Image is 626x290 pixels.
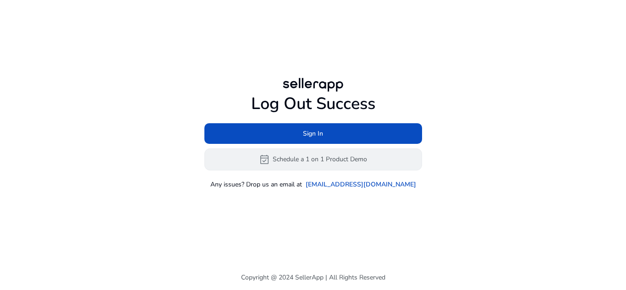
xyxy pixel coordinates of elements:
[204,148,422,170] button: event_availableSchedule a 1 on 1 Product Demo
[306,180,416,189] a: [EMAIL_ADDRESS][DOMAIN_NAME]
[303,129,323,138] span: Sign In
[210,180,302,189] p: Any issues? Drop us an email at
[259,154,270,165] span: event_available
[204,94,422,114] h1: Log Out Success
[204,123,422,144] button: Sign In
